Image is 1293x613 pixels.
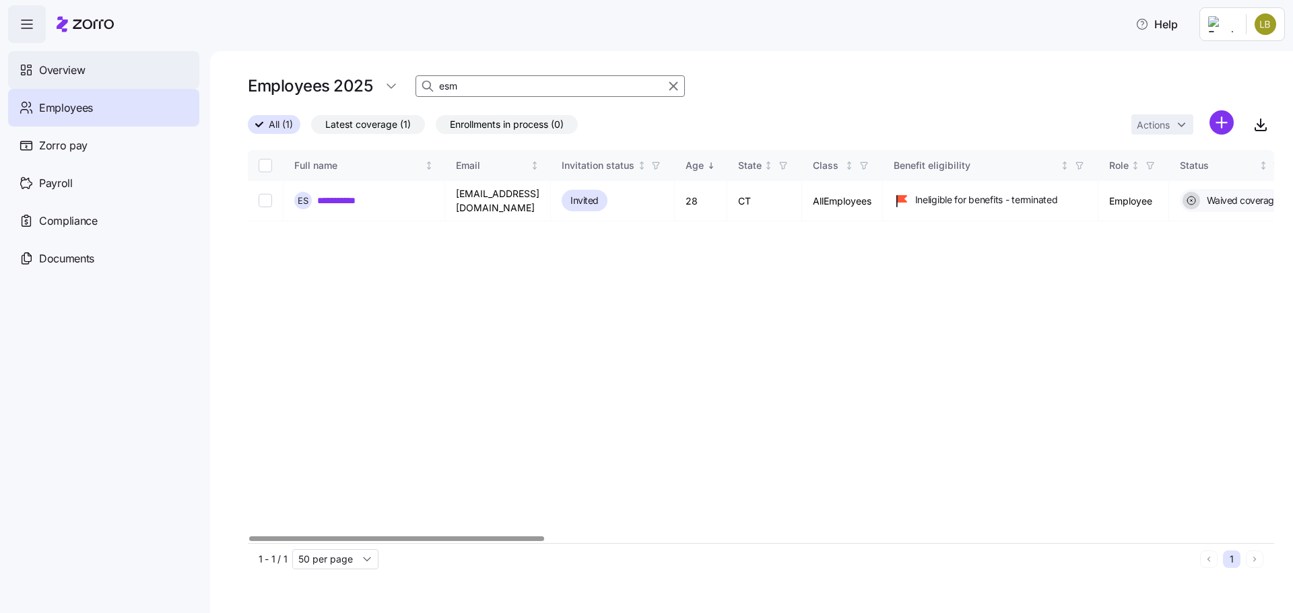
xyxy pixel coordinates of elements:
button: Actions [1131,114,1193,135]
span: Waived coverage [1203,194,1280,207]
button: 1 [1223,550,1240,568]
img: 1af8aab67717610295fc0a914effc0fd [1255,13,1276,35]
a: Compliance [8,202,199,240]
div: Not sorted [1131,161,1140,170]
span: E S [298,196,308,205]
h1: Employees 2025 [248,75,372,96]
div: Class [813,158,842,173]
div: Sorted descending [706,161,716,170]
div: Not sorted [530,161,539,170]
th: RoleNot sorted [1098,150,1169,181]
span: 1 - 1 / 1 [259,552,287,566]
th: AgeSorted descending [675,150,727,181]
div: Benefit eligibility [894,158,1058,173]
div: Not sorted [1060,161,1069,170]
span: Help [1135,16,1178,32]
th: EmailNot sorted [445,150,551,181]
a: Overview [8,51,199,89]
div: Full name [294,158,422,173]
a: Payroll [8,164,199,202]
svg: add icon [1209,110,1234,135]
th: StateNot sorted [727,150,802,181]
button: Next page [1246,550,1263,568]
input: Search Employees [416,75,685,97]
a: Documents [8,240,199,277]
button: Help [1125,11,1189,38]
span: Documents [39,250,94,267]
div: Not sorted [424,161,434,170]
img: Employer logo [1208,16,1235,32]
span: Invited [570,192,599,209]
button: Previous page [1200,550,1218,568]
div: Not sorted [764,161,773,170]
td: 28 [675,181,727,221]
div: Email [456,158,528,173]
div: Not sorted [844,161,854,170]
div: Not sorted [637,161,646,170]
div: Age [686,158,704,173]
td: [EMAIL_ADDRESS][DOMAIN_NAME] [445,181,551,221]
span: All (1) [269,116,293,133]
td: Employee [1098,181,1169,221]
span: Enrollments in process (0) [450,116,564,133]
span: Employees [39,100,93,116]
td: CT [727,181,802,221]
th: Invitation statusNot sorted [551,150,675,181]
span: Compliance [39,213,98,229]
td: AllEmployees [802,181,883,221]
span: Latest coverage (1) [325,116,411,133]
span: Ineligible for benefits - terminated [915,193,1058,207]
span: Overview [39,62,85,79]
th: Full nameNot sorted [284,150,445,181]
input: Select record 1 [259,194,272,207]
div: State [738,158,762,173]
a: Employees [8,89,199,127]
input: Select all records [259,159,272,172]
div: Role [1109,158,1129,173]
div: Invitation status [562,158,634,173]
span: Zorro pay [39,137,88,154]
th: Benefit eligibilityNot sorted [883,150,1098,181]
a: Zorro pay [8,127,199,164]
span: Payroll [39,175,73,192]
span: Actions [1137,120,1170,130]
th: ClassNot sorted [802,150,883,181]
div: Status [1180,158,1257,173]
div: Not sorted [1259,161,1268,170]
